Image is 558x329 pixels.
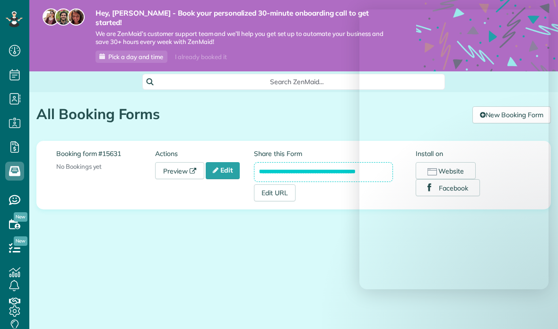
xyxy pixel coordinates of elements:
[254,184,296,201] a: Edit URL
[108,53,163,61] span: Pick a day and time
[68,9,85,26] img: michelle-19f622bdf1676172e81f8f8fba1fb50e276960ebfe0243fe18214015130c80e4.jpg
[96,30,388,46] span: We are ZenMaid’s customer support team and we’ll help you get set up to automate your business an...
[155,162,204,179] a: Preview
[14,236,27,246] span: New
[96,51,167,63] a: Pick a day and time
[254,149,393,158] label: Share this Form
[359,9,549,289] iframe: Intercom live chat
[96,9,388,27] strong: Hey, [PERSON_NAME] - Book your personalized 30-minute onboarding call to get started!
[526,297,549,320] iframe: Intercom live chat
[155,149,254,158] label: Actions
[169,51,232,63] div: I already booked it
[56,149,155,158] label: Booking form #15631
[56,163,102,170] span: No Bookings yet
[14,212,27,222] span: New
[36,106,465,122] h1: All Booking Forms
[206,162,240,179] a: Edit
[55,9,72,26] img: jorge-587dff0eeaa6aab1f244e6dc62b8924c3b6ad411094392a53c71c6c4a576187d.jpg
[43,9,60,26] img: maria-72a9807cf96188c08ef61303f053569d2e2a8a1cde33d635c8a3ac13582a053d.jpg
